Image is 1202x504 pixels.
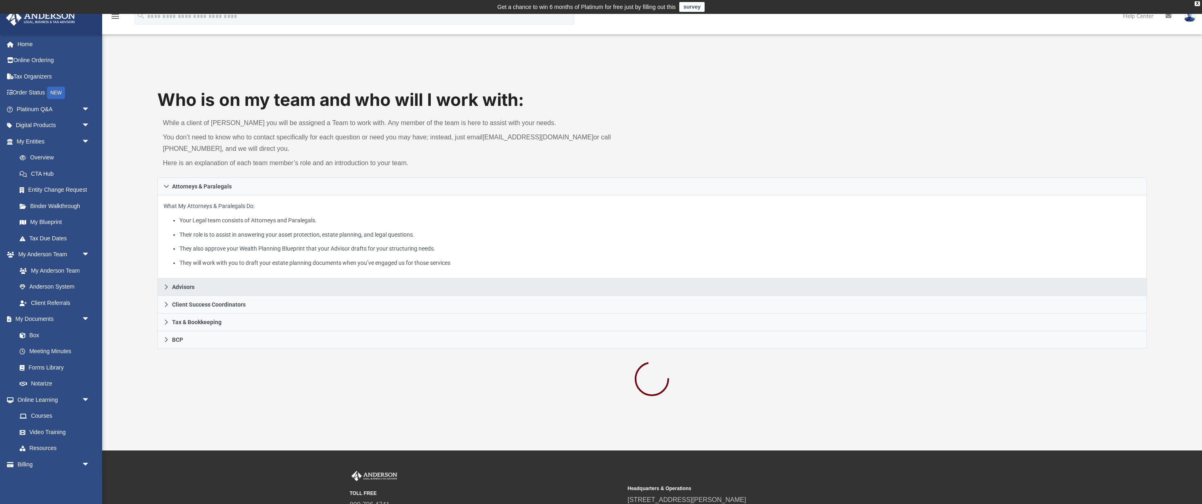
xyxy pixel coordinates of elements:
a: Digital Productsarrow_drop_down [6,117,102,134]
div: close [1195,1,1200,6]
img: Anderson Advisors Platinum Portal [350,471,399,482]
a: Client Referrals [11,295,98,311]
li: Their role is to assist in answering your asset protection, estate planning, and legal questions. [179,230,1141,240]
a: Client Success Coordinators [157,296,1147,314]
li: Your Legal team consists of Attorneys and Paralegals. [179,215,1141,226]
a: Online Learningarrow_drop_down [6,392,98,408]
span: arrow_drop_down [82,117,98,134]
a: Video Training [11,424,94,440]
a: BCP [157,331,1147,349]
i: menu [110,11,120,21]
a: My Blueprint [11,214,98,231]
a: Tax Due Dates [11,230,102,246]
div: Get a chance to win 6 months of Platinum for free just by filling out this [497,2,676,12]
span: arrow_drop_down [82,311,98,328]
p: Here is an explanation of each team member’s role and an introduction to your team. [163,157,647,169]
a: Advisors [157,278,1147,296]
p: What My Attorneys & Paralegals Do: [163,201,1141,268]
a: survey [679,2,705,12]
a: Anderson System [11,279,98,295]
p: While a client of [PERSON_NAME] you will be assigned a Team to work with. Any member of the team ... [163,117,647,129]
h1: Who is on my team and who will I work with: [157,88,1147,112]
a: Home [6,36,102,52]
a: Meeting Minutes [11,343,98,360]
a: Box [11,327,94,343]
div: Attorneys & Paralegals [157,195,1147,278]
a: My Anderson Teamarrow_drop_down [6,246,98,263]
a: Overview [11,150,102,166]
span: Advisors [172,284,195,290]
li: They also approve your Wealth Planning Blueprint that your Advisor drafts for your structuring ne... [179,244,1141,254]
li: They will work with you to draft your estate planning documents when you’ve engaged us for those ... [179,258,1141,268]
a: Tax Organizers [6,68,102,85]
span: arrow_drop_down [82,246,98,263]
a: CTA Hub [11,166,102,182]
img: Anderson Advisors Platinum Portal [4,10,78,26]
div: NEW [47,87,65,99]
a: Binder Walkthrough [11,198,102,214]
span: Tax & Bookkeeping [172,319,222,325]
a: Attorneys & Paralegals [157,177,1147,195]
span: Client Success Coordinators [172,302,246,307]
span: BCP [172,337,183,343]
a: Tax & Bookkeeping [157,314,1147,331]
a: Forms Library [11,359,94,376]
a: Events Calendar [6,473,102,489]
small: Headquarters & Operations [628,485,900,492]
span: arrow_drop_down [82,392,98,408]
a: Entity Change Request [11,182,102,198]
a: [STREET_ADDRESS][PERSON_NAME] [628,496,746,503]
a: Order StatusNEW [6,85,102,101]
span: arrow_drop_down [82,133,98,150]
a: Courses [11,408,98,424]
a: Notarize [11,376,98,392]
a: My Entitiesarrow_drop_down [6,133,102,150]
a: Billingarrow_drop_down [6,456,102,473]
span: Attorneys & Paralegals [172,184,232,189]
small: TOLL FREE [350,490,622,497]
span: arrow_drop_down [82,101,98,118]
img: User Pic [1184,10,1196,22]
a: My Anderson Team [11,262,94,279]
a: Resources [11,440,98,457]
a: [EMAIL_ADDRESS][DOMAIN_NAME] [483,134,593,141]
a: My Documentsarrow_drop_down [6,311,98,327]
a: Online Ordering [6,52,102,69]
a: menu [110,16,120,21]
p: You don’t need to know who to contact specifically for each question or need you may have; instea... [163,132,647,155]
i: search [137,11,145,20]
a: Platinum Q&Aarrow_drop_down [6,101,102,117]
span: arrow_drop_down [82,456,98,473]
